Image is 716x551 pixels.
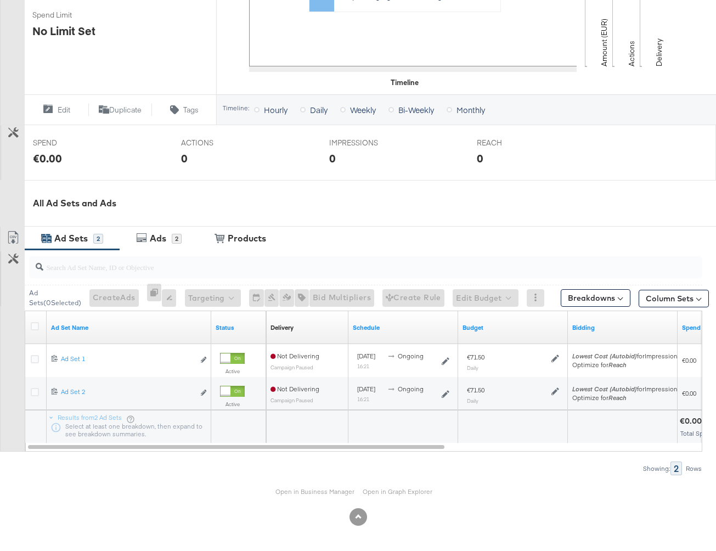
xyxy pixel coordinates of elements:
div: Optimize for [572,393,681,402]
div: 0 [181,150,188,166]
span: ACTIONS [181,138,263,148]
button: Column Sets [639,290,709,307]
button: Breakdowns [561,289,630,307]
div: No Limit Set [32,23,95,39]
sub: Daily [467,397,478,404]
div: Delivery [270,323,294,332]
span: Hourly [264,104,287,115]
span: for Impressions [572,385,681,393]
sub: 16:21 [357,363,369,369]
span: ongoing [398,352,424,360]
em: Lowest Cost (Autobid) [572,385,637,393]
div: €71.50 [467,386,484,395]
span: Tags [183,105,199,115]
div: Products [228,232,266,245]
div: Showing: [642,465,670,473]
span: SPEND [33,138,115,148]
span: Bi-Weekly [398,104,434,115]
a: Your Ad Set name. [51,323,207,332]
div: Timeline: [222,104,250,112]
span: [DATE] [357,385,375,393]
span: ongoing [398,385,424,393]
button: Edit [24,103,88,116]
span: [DATE] [357,352,375,360]
div: Ad Set 2 [61,387,194,396]
em: Lowest Cost (Autobid) [572,352,637,360]
span: REACH [477,138,559,148]
div: Optimize for [572,361,681,369]
em: Reach [608,393,627,402]
em: Reach [608,361,627,369]
button: Duplicate [88,103,153,116]
div: Ad Sets ( 0 Selected) [29,288,81,308]
span: Spend Limit [32,10,115,20]
div: Ad Sets [54,232,88,245]
span: Edit [58,105,70,115]
div: €71.50 [467,353,484,362]
div: €0.00 [680,416,705,426]
div: Rows [685,465,702,473]
span: IMPRESSIONS [329,138,411,148]
div: €0.00 [33,150,62,166]
div: Ad Set 1 [61,355,194,363]
span: Duplicate [109,105,142,115]
a: Ad Set 1 [61,355,194,366]
sub: Daily [467,364,478,371]
div: 2 [93,234,103,244]
span: Weekly [350,104,376,115]
span: €0.00 [682,389,704,397]
span: Total Spend [680,429,715,437]
span: Daily [310,104,328,115]
span: Monthly [456,104,485,115]
div: 2 [670,462,682,475]
input: Search Ad Set Name, ID or Objective [43,252,644,273]
a: Shows your bid and optimisation settings for this Ad Set. [572,323,673,332]
span: Not Delivering [270,385,319,393]
sub: Campaign Paused [270,364,313,370]
div: 2 [172,234,182,244]
label: Active [220,401,245,408]
a: Open in Graph Explorer [363,487,432,496]
a: Open in Business Manager [275,487,354,496]
label: Active [220,368,245,375]
div: 0 [329,150,336,166]
div: Ads [150,232,166,245]
sub: 16:21 [357,396,369,402]
a: Ad Set 2 [61,387,194,399]
span: Not Delivering [270,352,319,360]
div: All Ad Sets and Ads [33,197,716,210]
div: 0 [147,284,162,312]
a: Shows the current state of your Ad Set. [216,323,262,332]
a: Shows when your Ad Set is scheduled to deliver. [353,323,454,332]
span: €0.00 [682,356,704,364]
span: for Impressions [572,352,681,360]
a: Shows the current budget of Ad Set. [463,323,563,332]
sub: Campaign Paused [270,397,313,403]
div: 0 [477,150,483,166]
a: Reflects the ability of your Ad Set to achieve delivery based on ad states, schedule and budget. [270,323,294,332]
button: Tags [152,103,216,116]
